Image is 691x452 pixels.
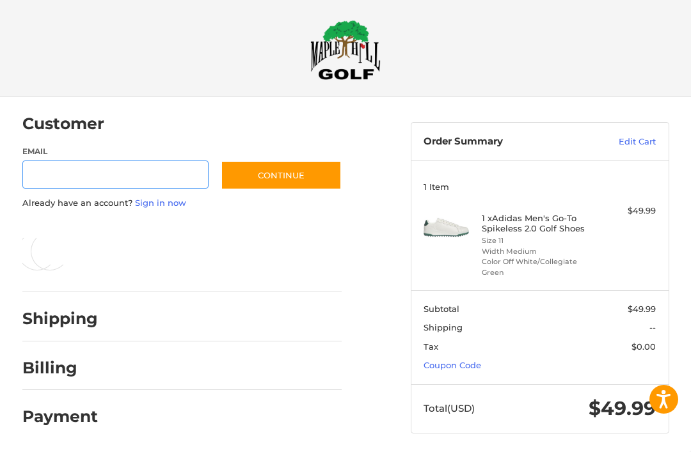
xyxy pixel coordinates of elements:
[582,136,656,148] a: Edit Cart
[22,146,209,157] label: Email
[482,235,595,246] li: Size 11
[424,136,582,148] h3: Order Summary
[22,407,98,426] h2: Payment
[310,20,381,80] img: Maple Hill Golf
[482,213,595,234] h4: 1 x Adidas Men's Go-To Spikeless 2.0 Golf Shoes
[649,322,656,332] span: --
[135,198,186,208] a: Sign in now
[22,197,342,210] p: Already have an account?
[22,358,97,378] h2: Billing
[424,304,459,314] span: Subtotal
[424,360,481,370] a: Coupon Code
[22,114,104,134] h2: Customer
[589,396,656,420] span: $49.99
[424,341,438,352] span: Tax
[22,309,98,329] h2: Shipping
[631,341,656,352] span: $0.00
[598,205,656,217] div: $49.99
[482,246,595,257] li: Width Medium
[628,304,656,314] span: $49.99
[221,160,342,190] button: Continue
[482,256,595,277] li: Color Off White/Collegiate Green
[424,402,475,414] span: Total (USD)
[424,182,656,192] h3: 1 Item
[424,322,463,332] span: Shipping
